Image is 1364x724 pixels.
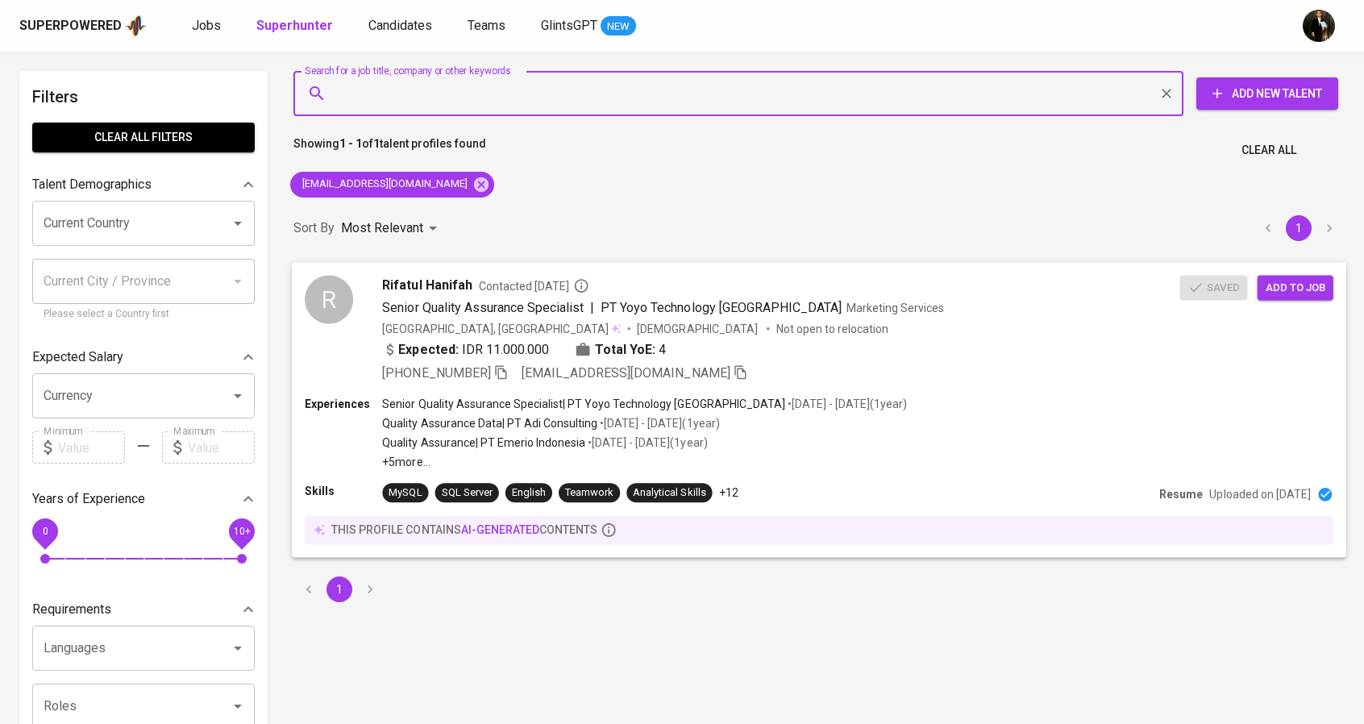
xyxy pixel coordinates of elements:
[290,177,477,192] span: [EMAIL_ADDRESS][DOMAIN_NAME]
[44,306,243,322] p: Please select a Country first
[468,16,509,36] a: Teams
[32,123,255,152] button: Clear All filters
[601,299,842,314] span: PT Yoyo Technology [GEOGRAPHIC_DATA]
[326,576,352,602] button: page 1
[512,485,546,501] div: English
[125,14,147,38] img: app logo
[1159,486,1203,502] p: Resume
[233,526,250,537] span: 10+
[32,489,145,509] p: Years of Experience
[368,16,435,36] a: Candidates
[45,127,242,148] span: Clear All filters
[637,320,759,336] span: [DEMOGRAPHIC_DATA]
[382,275,472,294] span: Rifatul Hanifah
[32,600,111,619] p: Requirements
[293,263,1345,557] a: RRifatul HanifahContacted [DATE]Senior Quality Assurance Specialist|PT Yoyo Technology [GEOGRAPHI...
[192,16,224,36] a: Jobs
[597,415,719,431] p: • [DATE] - [DATE] ( 1 year )
[32,169,255,201] div: Talent Demographics
[590,298,594,317] span: |
[331,522,597,538] p: this profile contains contents
[32,341,255,373] div: Expected Salary
[398,339,458,359] b: Expected:
[188,431,255,464] input: Value
[461,523,539,536] span: AI-generated
[719,485,738,501] p: +12
[227,385,249,407] button: Open
[1155,82,1178,105] button: Clear
[382,454,907,470] p: +5 more ...
[19,14,147,38] a: Superpoweredapp logo
[32,84,255,110] h6: Filters
[293,135,486,165] p: Showing of talent profiles found
[382,435,585,451] p: Quality Assurance | PT Emerio Indonesia
[565,485,613,501] div: Teamwork
[373,137,380,150] b: 1
[1209,486,1310,502] p: Uploaded on [DATE]
[1241,140,1296,160] span: Clear All
[1266,278,1325,297] span: Add to job
[227,212,249,235] button: Open
[32,593,255,626] div: Requirements
[305,483,382,499] p: Skills
[1253,215,1345,241] nav: pagination navigation
[785,395,907,411] p: • [DATE] - [DATE] ( 1 year )
[1209,84,1325,104] span: Add New Talent
[305,275,353,323] div: R
[58,431,125,464] input: Value
[776,320,888,336] p: Not open to relocation
[595,339,655,359] b: Total YoE:
[601,19,636,35] span: NEW
[1235,135,1303,165] button: Clear All
[442,485,493,501] div: SQL Server
[541,16,636,36] a: GlintsGPT NEW
[389,485,422,501] div: MySQL
[341,214,443,243] div: Most Relevant
[659,339,666,359] span: 4
[32,483,255,515] div: Years of Experience
[42,526,48,537] span: 0
[541,18,597,33] span: GlintsGPT
[293,218,335,238] p: Sort By
[293,576,385,602] nav: pagination navigation
[633,485,705,501] div: Analytical Skills
[256,16,336,36] a: Superhunter
[227,695,249,718] button: Open
[19,17,122,35] div: Superpowered
[256,18,333,33] b: Superhunter
[382,415,597,431] p: Quality Assurance Data | PT Adi Consulting
[32,175,152,194] p: Talent Demographics
[339,137,362,150] b: 1 - 1
[585,435,707,451] p: • [DATE] - [DATE] ( 1 year )
[382,320,621,336] div: [GEOGRAPHIC_DATA], [GEOGRAPHIC_DATA]
[382,364,490,380] span: [PHONE_NUMBER]
[573,277,589,293] svg: By Batam recruiter
[32,347,123,367] p: Expected Salary
[382,299,584,314] span: Senior Quality Assurance Specialist
[382,339,549,359] div: IDR 11.000.000
[522,364,730,380] span: [EMAIL_ADDRESS][DOMAIN_NAME]
[368,18,432,33] span: Candidates
[468,18,505,33] span: Teams
[192,18,221,33] span: Jobs
[227,637,249,660] button: Open
[1286,215,1312,241] button: page 1
[341,218,423,238] p: Most Relevant
[1303,10,1335,42] img: ridlo@glints.com
[305,395,382,411] p: Experiences
[290,172,494,198] div: [EMAIL_ADDRESS][DOMAIN_NAME]
[1258,275,1333,300] button: Add to job
[479,277,589,293] span: Contacted [DATE]
[846,301,944,314] span: Marketing Services
[1196,77,1338,110] button: Add New Talent
[382,395,784,411] p: Senior Quality Assurance Specialist | PT Yoyo Technology [GEOGRAPHIC_DATA]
